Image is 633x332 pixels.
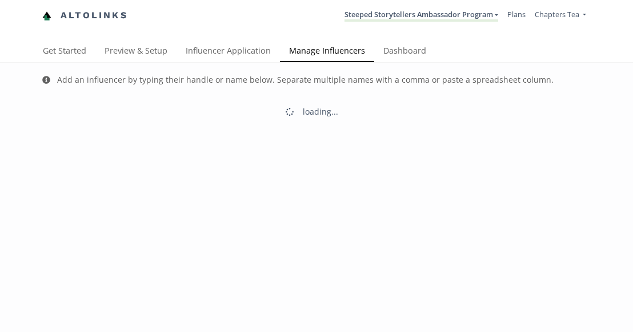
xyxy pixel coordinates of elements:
[535,9,586,22] a: Chapters Tea
[34,41,95,63] a: Get Started
[344,9,498,22] a: Steeped Storytellers Ambassador Program
[57,74,554,86] div: Add an influencer by typing their handle or name below. Separate multiple names with a comma or p...
[42,11,51,21] img: favicon-32x32.png
[177,41,280,63] a: Influencer Application
[280,41,374,63] a: Manage Influencers
[42,6,128,25] a: Altolinks
[535,9,579,19] span: Chapters Tea
[303,106,338,118] div: loading...
[507,9,526,19] a: Plans
[95,41,177,63] a: Preview & Setup
[374,41,435,63] a: Dashboard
